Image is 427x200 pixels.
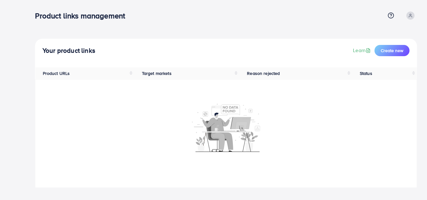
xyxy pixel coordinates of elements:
[353,47,372,54] a: Learn
[381,47,403,54] span: Create new
[43,47,95,55] h4: Your product links
[247,70,280,76] span: Reason rejected
[43,70,70,76] span: Product URLs
[374,45,409,56] button: Create new
[35,11,130,20] h3: Product links management
[192,103,260,152] img: No account
[360,70,372,76] span: Status
[142,70,172,76] span: Target markets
